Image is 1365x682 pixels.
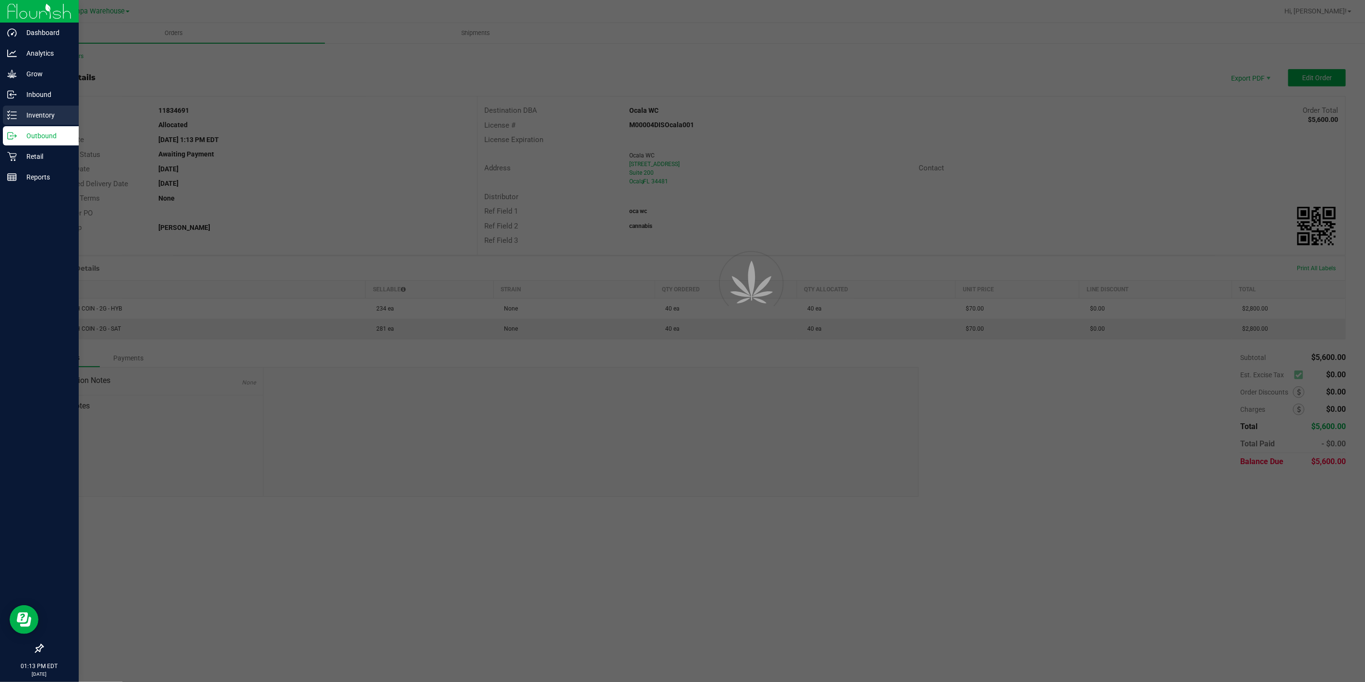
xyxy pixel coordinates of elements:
p: Reports [17,171,74,183]
inline-svg: Dashboard [7,28,17,37]
p: Analytics [17,48,74,59]
p: 01:13 PM EDT [4,662,74,670]
inline-svg: Retail [7,152,17,161]
iframe: Resource center [10,605,38,634]
inline-svg: Inventory [7,110,17,120]
inline-svg: Grow [7,69,17,79]
p: Inventory [17,109,74,121]
inline-svg: Outbound [7,131,17,141]
p: Outbound [17,130,74,142]
p: [DATE] [4,670,74,678]
inline-svg: Inbound [7,90,17,99]
inline-svg: Reports [7,172,17,182]
p: Grow [17,68,74,80]
p: Retail [17,151,74,162]
p: Dashboard [17,27,74,38]
p: Inbound [17,89,74,100]
inline-svg: Analytics [7,48,17,58]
